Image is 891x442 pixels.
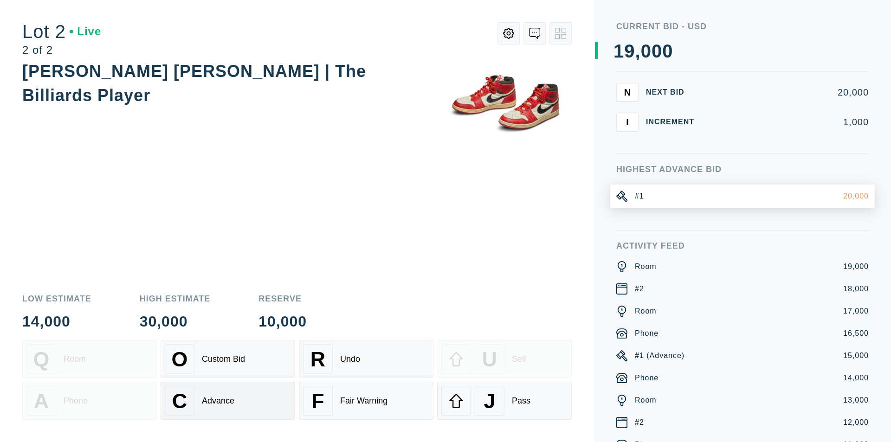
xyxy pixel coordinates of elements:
div: Reserve [258,295,307,303]
div: #1 [635,191,644,202]
div: 19,000 [843,261,869,272]
div: 1,000 [709,117,869,127]
div: 2 of 2 [22,45,101,56]
span: O [172,347,188,371]
div: 1 [613,42,624,60]
div: Room [635,395,657,406]
div: 30,000 [140,314,211,329]
button: RUndo [299,340,433,378]
div: Activity Feed [616,242,869,250]
span: R [310,347,325,371]
span: A [34,389,49,413]
div: Current Bid - USD [616,22,869,31]
div: #1 (Advance) [635,350,684,361]
div: 17,000 [843,306,869,317]
span: I [626,116,629,127]
button: N [616,83,639,102]
span: Q [33,347,50,371]
div: 0 [652,42,662,60]
div: Sell [512,354,526,364]
div: Advance [202,396,234,406]
div: #2 [635,417,644,428]
div: Highest Advance Bid [616,165,869,173]
div: 0 [662,42,673,60]
div: 0 [641,42,652,60]
div: 14,000 [22,314,91,329]
div: Pass [512,396,530,406]
span: U [482,347,497,371]
div: Custom Bid [202,354,245,364]
button: FFair Warning [299,382,433,420]
div: 18,000 [843,283,869,295]
div: Undo [340,354,360,364]
div: Room [64,354,86,364]
button: APhone [22,382,157,420]
div: 13,000 [843,395,869,406]
button: USell [437,340,572,378]
div: 16,500 [843,328,869,339]
span: N [624,87,631,97]
div: 20,000 [709,88,869,97]
div: High Estimate [140,295,211,303]
div: Phone [635,328,659,339]
span: J [484,389,495,413]
div: Lot 2 [22,22,101,41]
div: 15,000 [843,350,869,361]
div: 14,000 [843,372,869,384]
div: , [635,42,641,227]
div: Room [635,261,657,272]
button: JPass [437,382,572,420]
div: [PERSON_NAME] [PERSON_NAME] | The Billiards Player [22,62,366,105]
div: #2 [635,283,644,295]
div: Room [635,306,657,317]
div: Low Estimate [22,295,91,303]
button: I [616,113,639,131]
button: QRoom [22,340,157,378]
div: 10,000 [258,314,307,329]
div: Next Bid [646,89,702,96]
span: F [311,389,324,413]
div: Fair Warning [340,396,387,406]
div: Phone [635,372,659,384]
div: Phone [64,396,88,406]
div: 20,000 [843,191,869,202]
div: Increment [646,118,702,126]
div: Live [70,26,101,37]
span: C [172,389,187,413]
button: CAdvance [161,382,295,420]
div: 12,000 [843,417,869,428]
div: 9 [624,42,635,60]
button: OCustom Bid [161,340,295,378]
